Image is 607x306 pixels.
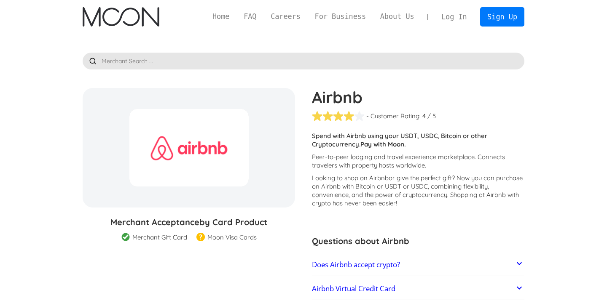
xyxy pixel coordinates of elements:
[312,174,524,208] p: Looking to shop on Airbnb ? Now you can purchase on Airbnb with Bitcoin or USDT or USDC, combinin...
[312,261,400,269] h2: Does Airbnb accept crypto?
[199,217,267,227] span: by Card Product
[83,216,295,229] h3: Merchant Acceptance
[205,11,236,22] a: Home
[263,11,307,22] a: Careers
[427,112,436,120] div: / 5
[83,53,524,69] input: Merchant Search ...
[312,88,524,106] h1: Airbnb
[434,8,474,26] a: Log In
[308,11,373,22] a: For Business
[312,256,524,274] a: Does Airbnb accept crypto?
[312,235,524,247] h3: Questions about Airbnb
[312,280,524,298] a: Airbnb Virtual Credit Card
[83,7,159,27] a: home
[389,174,452,182] span: or give the perfect gift
[207,233,257,242] div: Moon Visa Cards
[312,285,395,293] h2: Airbnb Virtual Credit Card
[422,112,426,120] div: 4
[480,7,524,26] a: Sign Up
[312,153,524,170] p: Peer-to-peer lodging and travel experience marketplace. Connects travelers with property hosts wo...
[83,7,159,27] img: Moon Logo
[373,11,422,22] a: About Us
[132,233,187,242] div: Merchant Gift Card
[236,11,263,22] a: FAQ
[360,140,406,148] strong: Pay with Moon.
[312,132,524,149] p: Spend with Airbnb using your USDT, USDC, Bitcoin or other Cryptocurrency.
[366,112,421,120] div: - Customer Rating:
